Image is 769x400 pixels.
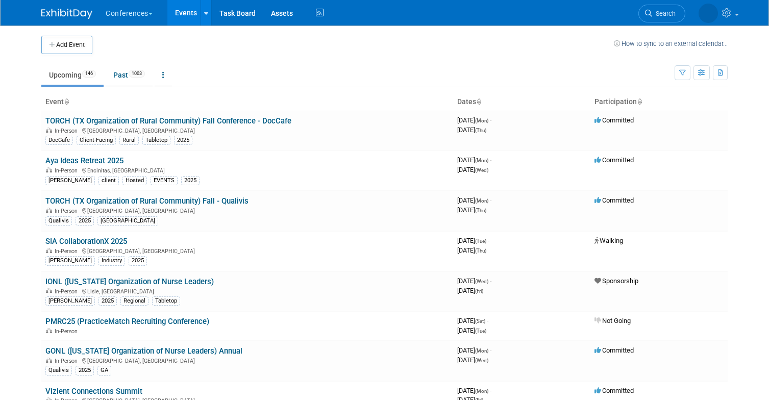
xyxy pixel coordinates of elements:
[45,287,449,295] div: Lisle, [GEOGRAPHIC_DATA]
[41,36,92,54] button: Add Event
[45,356,449,364] div: [GEOGRAPHIC_DATA], [GEOGRAPHIC_DATA]
[98,296,117,306] div: 2025
[46,167,52,172] img: In-Person Event
[46,248,52,253] img: In-Person Event
[45,206,449,214] div: [GEOGRAPHIC_DATA], [GEOGRAPHIC_DATA]
[55,288,81,295] span: In-Person
[475,248,486,254] span: (Thu)
[490,116,491,124] span: -
[594,317,631,324] span: Not Going
[487,317,488,324] span: -
[475,358,488,363] span: (Wed)
[453,93,590,111] th: Dates
[457,287,483,294] span: [DATE]
[475,158,488,163] span: (Mon)
[119,136,139,145] div: Rural
[594,346,634,354] span: Committed
[106,65,153,85] a: Past1003
[77,136,116,145] div: Client-Facing
[475,238,486,244] span: (Tue)
[457,327,486,334] span: [DATE]
[45,176,95,185] div: [PERSON_NAME]
[457,356,488,364] span: [DATE]
[76,216,94,226] div: 2025
[457,237,489,244] span: [DATE]
[490,277,491,285] span: -
[45,116,291,126] a: TORCH (TX Organization of Rural Community) Fall Conference - DocCafe
[41,65,104,85] a: Upcoming146
[64,97,69,106] a: Sort by Event Name
[590,93,728,111] th: Participation
[46,128,52,133] img: In-Person Event
[181,176,200,185] div: 2025
[45,136,73,145] div: DocCafe
[174,136,192,145] div: 2025
[45,216,72,226] div: Qualivis
[46,288,52,293] img: In-Person Event
[457,116,491,124] span: [DATE]
[129,70,145,78] span: 1003
[457,317,488,324] span: [DATE]
[457,156,491,164] span: [DATE]
[490,196,491,204] span: -
[129,256,147,265] div: 2025
[45,366,72,375] div: Qualivis
[475,167,488,173] span: (Wed)
[490,346,491,354] span: -
[475,198,488,204] span: (Mon)
[614,40,728,47] a: How to sync to an external calendar...
[457,126,486,134] span: [DATE]
[46,208,52,213] img: In-Person Event
[490,156,491,164] span: -
[45,126,449,134] div: [GEOGRAPHIC_DATA], [GEOGRAPHIC_DATA]
[594,387,634,394] span: Committed
[457,277,491,285] span: [DATE]
[594,237,623,244] span: Walking
[652,10,676,17] span: Search
[41,93,453,111] th: Event
[122,176,147,185] div: Hosted
[475,348,488,354] span: (Mon)
[151,176,178,185] div: EVENTS
[457,246,486,254] span: [DATE]
[45,237,127,246] a: SIA CollaborationX 2025
[55,248,81,255] span: In-Person
[45,346,242,356] a: GONL ([US_STATE] Organization of Nurse Leaders) Annual
[475,128,486,133] span: (Thu)
[475,208,486,213] span: (Thu)
[457,206,486,214] span: [DATE]
[475,279,488,284] span: (Wed)
[594,196,634,204] span: Committed
[45,277,214,286] a: IONL ([US_STATE] Organization of Nurse Leaders)
[638,5,685,22] a: Search
[45,387,142,396] a: Vizient Connections Summit
[457,196,491,204] span: [DATE]
[490,387,491,394] span: -
[55,167,81,174] span: In-Person
[55,208,81,214] span: In-Person
[457,166,488,173] span: [DATE]
[45,246,449,255] div: [GEOGRAPHIC_DATA], [GEOGRAPHIC_DATA]
[475,118,488,123] span: (Mon)
[55,328,81,335] span: In-Person
[97,216,158,226] div: [GEOGRAPHIC_DATA]
[475,288,483,294] span: (Fri)
[475,318,485,324] span: (Sat)
[41,9,92,19] img: ExhibitDay
[45,156,123,165] a: Aya Ideas Retreat 2025
[475,388,488,394] span: (Mon)
[46,358,52,363] img: In-Person Event
[594,116,634,124] span: Committed
[120,296,148,306] div: Regional
[76,366,94,375] div: 2025
[45,317,209,326] a: PMRC25 (PracticeMatch Recruiting Conference)
[46,328,52,333] img: In-Person Event
[98,176,119,185] div: client
[475,328,486,334] span: (Tue)
[45,196,249,206] a: TORCH (TX Organization of Rural Community) Fall - Qualivis
[45,166,449,174] div: Encinitas, [GEOGRAPHIC_DATA]
[142,136,170,145] div: Tabletop
[82,70,96,78] span: 146
[457,387,491,394] span: [DATE]
[98,256,125,265] div: Industry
